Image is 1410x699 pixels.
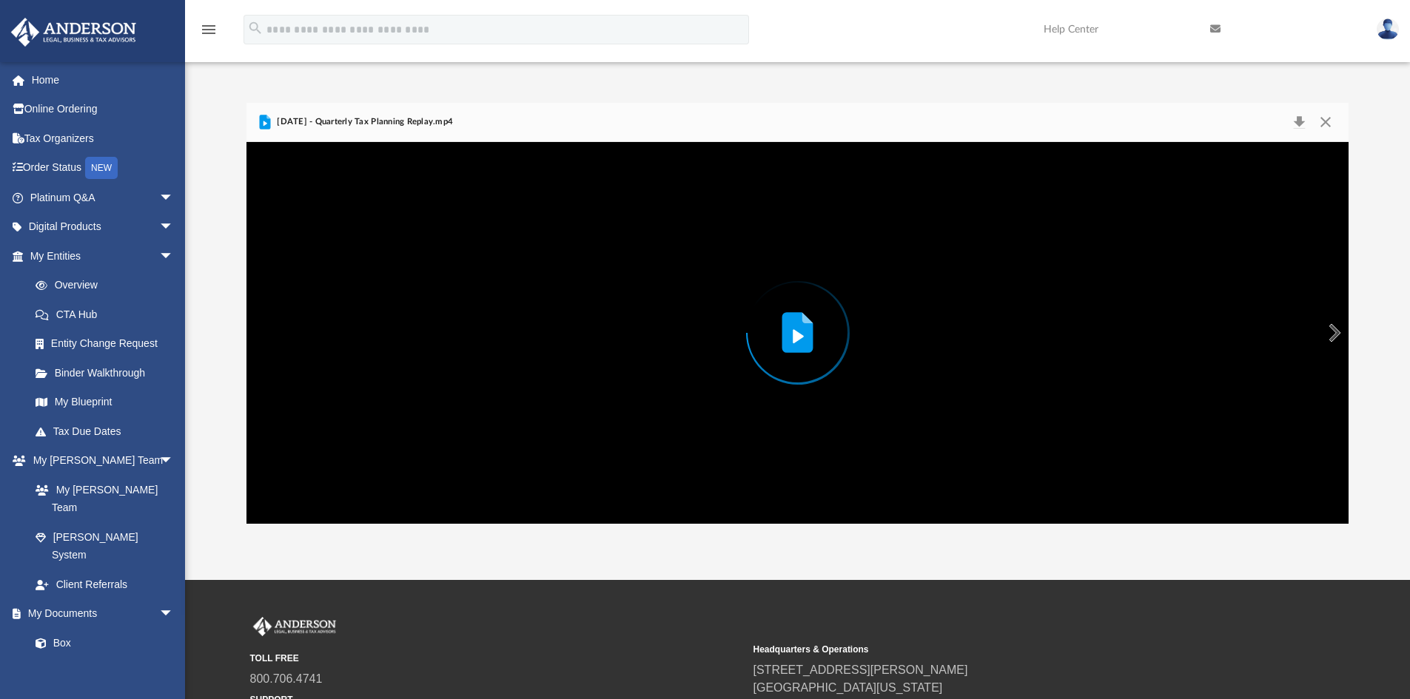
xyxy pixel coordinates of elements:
a: CTA Hub [21,300,196,329]
span: arrow_drop_down [159,212,189,243]
a: Home [10,65,196,95]
a: My Documentsarrow_drop_down [10,599,189,629]
a: My Entitiesarrow_drop_down [10,241,196,271]
button: Close [1312,112,1339,132]
div: NEW [85,157,118,179]
a: Online Ordering [10,95,196,124]
a: Overview [21,271,196,300]
a: Entity Change Request [21,329,196,359]
a: Digital Productsarrow_drop_down [10,212,196,242]
a: Client Referrals [21,570,189,599]
span: arrow_drop_down [159,599,189,629]
span: arrow_drop_down [159,183,189,213]
a: Order StatusNEW [10,153,196,183]
a: My [PERSON_NAME] Teamarrow_drop_down [10,446,189,476]
a: Box [21,628,181,658]
button: Next File [1317,312,1349,354]
span: arrow_drop_down [159,446,189,476]
a: [PERSON_NAME] System [21,522,189,570]
small: Headquarters & Operations [753,643,1246,656]
a: Platinum Q&Aarrow_drop_down [10,183,196,212]
img: Anderson Advisors Platinum Portal [7,18,141,47]
a: My [PERSON_NAME] Team [21,475,181,522]
img: Anderson Advisors Platinum Portal [250,617,339,636]
a: Tax Organizers [10,124,196,153]
a: [GEOGRAPHIC_DATA][US_STATE] [753,681,943,694]
a: Binder Walkthrough [21,358,196,388]
a: [STREET_ADDRESS][PERSON_NAME] [753,663,968,676]
a: Tax Due Dates [21,416,196,446]
div: Preview [246,103,1349,524]
a: My Blueprint [21,388,189,417]
span: [DATE] - Quarterly Tax Planning Replay.mp4 [274,115,453,129]
small: TOLL FREE [250,652,743,665]
a: 800.706.4741 [250,672,323,685]
i: search [247,20,263,36]
button: Download [1286,112,1312,132]
i: menu [200,21,218,38]
a: menu [200,28,218,38]
img: User Pic [1377,18,1399,40]
span: arrow_drop_down [159,241,189,271]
